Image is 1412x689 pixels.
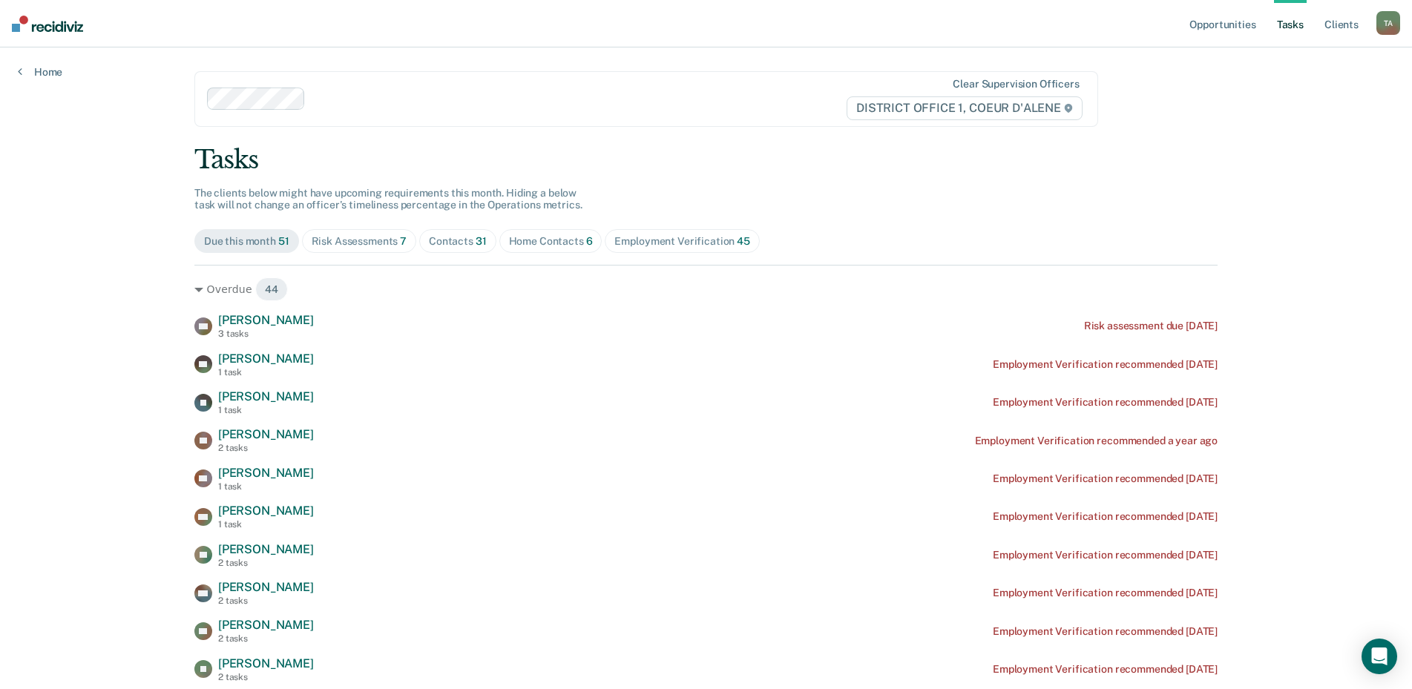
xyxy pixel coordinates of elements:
div: 1 task [218,481,314,492]
div: Home Contacts [509,235,593,248]
div: Employment Verification recommended [DATE] [993,358,1218,371]
div: Clear supervision officers [953,78,1079,90]
span: 6 [586,235,593,247]
div: Employment Verification recommended [DATE] [993,587,1218,599]
span: 51 [278,235,289,247]
span: [PERSON_NAME] [218,313,314,327]
span: [PERSON_NAME] [218,389,314,403]
span: DISTRICT OFFICE 1, COEUR D'ALENE [847,96,1083,120]
span: The clients below might have upcoming requirements this month. Hiding a below task will not chang... [194,187,582,211]
div: Risk assessment due [DATE] [1084,320,1218,332]
div: 2 tasks [218,672,314,682]
div: T A [1376,11,1400,35]
button: TA [1376,11,1400,35]
div: Employment Verification recommended a year ago [975,435,1218,447]
div: Employment Verification recommended [DATE] [993,663,1218,676]
span: [PERSON_NAME] [218,504,314,518]
span: 44 [255,277,288,301]
div: Tasks [194,145,1218,175]
span: [PERSON_NAME] [218,542,314,556]
div: Employment Verification recommended [DATE] [993,625,1218,638]
span: [PERSON_NAME] [218,656,314,670]
div: 2 tasks [218,596,314,606]
div: 1 task [218,519,314,530]
div: Overdue 44 [194,277,1218,301]
span: [PERSON_NAME] [218,427,314,441]
span: [PERSON_NAME] [218,466,314,480]
span: [PERSON_NAME] [218,580,314,594]
div: Employment Verification recommended [DATE] [993,510,1218,523]
span: [PERSON_NAME] [218,352,314,366]
div: Employment Verification [614,235,749,248]
div: Open Intercom Messenger [1362,639,1397,674]
div: 2 tasks [218,443,314,453]
img: Recidiviz [12,16,83,32]
span: 7 [400,235,407,247]
a: Home [18,65,62,79]
div: Employment Verification recommended [DATE] [993,472,1218,485]
div: 1 task [218,405,314,415]
div: 1 task [218,367,314,378]
div: Employment Verification recommended [DATE] [993,549,1218,561]
div: 3 tasks [218,329,314,339]
span: 45 [737,235,750,247]
div: 2 tasks [218,558,314,568]
div: Risk Assessments [312,235,407,248]
div: 2 tasks [218,633,314,644]
div: Due this month [204,235,289,248]
div: Contacts [429,235,487,248]
div: Employment Verification recommended [DATE] [993,396,1218,409]
span: 31 [476,235,487,247]
span: [PERSON_NAME] [218,618,314,632]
